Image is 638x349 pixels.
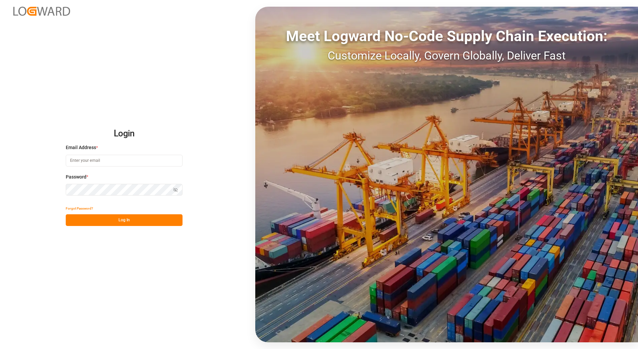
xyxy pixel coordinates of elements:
[66,214,183,226] button: Log In
[66,144,96,151] span: Email Address
[66,123,183,144] h2: Login
[66,173,86,181] span: Password
[66,155,183,166] input: Enter your email
[13,7,70,16] img: Logward_new_orange.png
[255,25,638,47] div: Meet Logward No-Code Supply Chain Execution:
[255,47,638,64] div: Customize Locally, Govern Globally, Deliver Fast
[66,203,93,214] button: Forgot Password?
